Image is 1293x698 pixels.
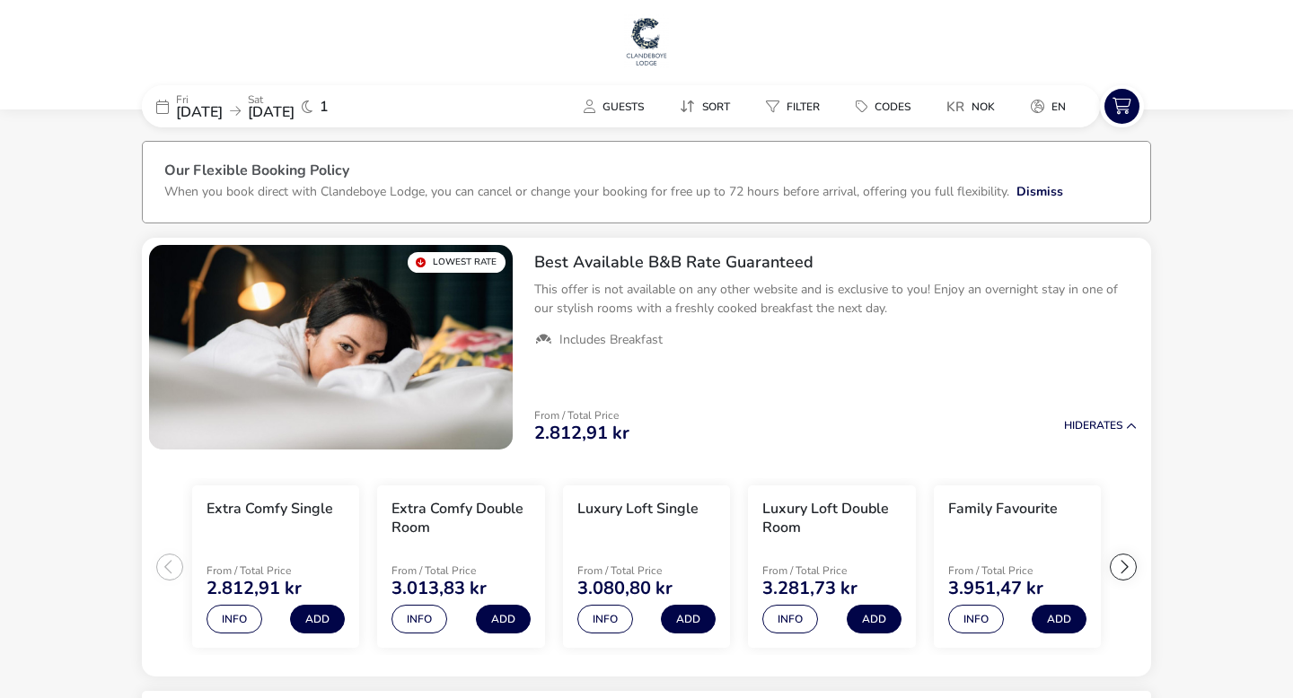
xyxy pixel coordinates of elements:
h3: Luxury Loft Double Room [762,500,901,537]
p: From / Total Price [948,565,1086,576]
span: Guests [603,100,644,114]
button: Filter [752,93,834,119]
span: 1 [320,100,329,114]
span: Sort [702,100,730,114]
button: Info [207,605,262,633]
span: 2.812,91 kr [534,424,629,442]
p: From / Total Price [534,410,629,421]
naf-pibe-menu-bar-item: krNOK [932,93,1016,119]
naf-pibe-menu-bar-item: Codes [841,93,932,119]
span: 2.812,91 kr [207,580,302,598]
button: Sort [665,93,744,119]
span: Filter [787,100,820,114]
naf-pibe-menu-bar-item: Sort [665,93,752,119]
button: Info [391,605,447,633]
button: Codes [841,93,925,119]
button: Info [762,605,818,633]
button: Add [290,605,345,633]
span: Codes [875,100,910,114]
h3: Family Favourite [948,500,1058,519]
h3: Extra Comfy Single [207,500,333,519]
h2: Best Available B&B Rate Guaranteed [534,252,1137,273]
h3: Luxury Loft Single [577,500,699,519]
swiper-slide: 2 / 6 [368,478,553,656]
button: Info [948,605,1004,633]
img: Main Website [624,14,669,68]
div: Lowest Rate [408,252,506,273]
button: Info [577,605,633,633]
button: en [1016,93,1080,119]
swiper-slide: 1 / 6 [183,478,368,656]
naf-pibe-menu-bar-item: en [1016,93,1087,119]
h3: Our Flexible Booking Policy [164,163,1129,182]
h3: Extra Comfy Double Room [391,500,530,537]
swiper-slide: 1 / 1 [149,245,513,449]
span: 3.080,80 kr [577,580,673,598]
span: Hide [1064,418,1089,432]
button: krNOK [932,93,1009,119]
p: From / Total Price [391,565,530,576]
span: [DATE] [176,102,223,122]
span: 3.281,73 kr [762,580,858,598]
button: Add [661,605,716,633]
p: Sat [248,94,295,105]
button: Dismiss [1016,182,1063,201]
p: From / Total Price [577,565,716,576]
swiper-slide: 4 / 6 [739,478,924,656]
button: Guests [569,93,658,119]
swiper-slide: 5 / 6 [925,478,1110,656]
i: kr [946,98,964,116]
span: 3.951,47 kr [948,580,1043,598]
span: NOK [972,100,995,114]
span: [DATE] [248,102,295,122]
span: en [1051,100,1066,114]
div: Best Available B&B Rate GuaranteedThis offer is not available on any other website and is exclusi... [520,238,1151,363]
button: HideRates [1064,420,1137,432]
naf-pibe-menu-bar-item: Guests [569,93,665,119]
p: This offer is not available on any other website and is exclusive to you! Enjoy an overnight stay... [534,280,1137,318]
button: Add [847,605,902,633]
button: Add [476,605,531,633]
p: Fri [176,94,223,105]
p: From / Total Price [762,565,901,576]
span: Includes Breakfast [559,332,663,348]
p: From / Total Price [207,565,345,576]
button: Add [1032,605,1086,633]
div: Fri[DATE]Sat[DATE]1 [142,85,411,127]
p: When you book direct with Clandeboye Lodge, you can cancel or change your booking for free up to ... [164,183,1009,200]
naf-pibe-menu-bar-item: Filter [752,93,841,119]
swiper-slide: 3 / 6 [554,478,739,656]
span: 3.013,83 kr [391,580,487,598]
